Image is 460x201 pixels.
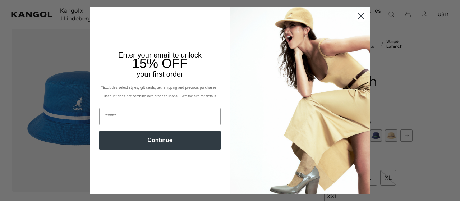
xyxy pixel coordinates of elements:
[101,86,218,98] span: *Excludes select styles, gift cards, tax, shipping and previous purchases. Discount does not comb...
[230,7,370,194] img: 93be19ad-e773-4382-80b9-c9d740c9197f.jpeg
[99,108,221,125] input: Email
[99,131,221,150] button: Continue
[137,70,183,78] span: your first order
[132,56,188,71] span: 15% OFF
[355,10,367,22] button: Close dialog
[118,51,202,59] span: Enter your email to unlock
